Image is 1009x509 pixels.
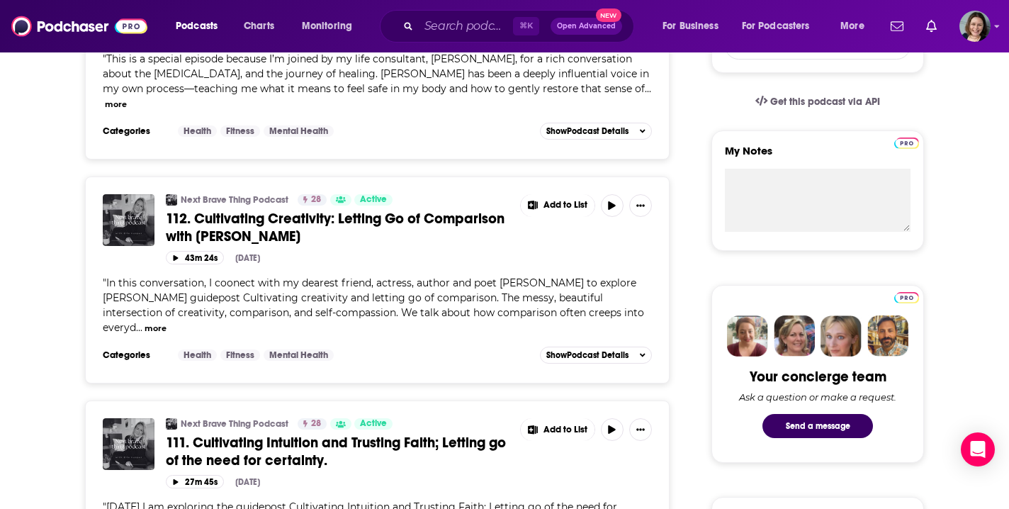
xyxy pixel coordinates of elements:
[145,323,167,335] button: more
[181,194,288,206] a: Next Brave Thing Podcast
[762,414,873,438] button: Send a message
[867,315,908,357] img: Jon Profile
[181,418,288,430] a: Next Brave Thing Podcast
[521,194,594,217] button: Show More Button
[103,125,167,137] h3: Categories
[166,251,224,264] button: 43m 24s
[513,17,539,35] span: ⌘ K
[103,194,154,246] img: 112. Cultivating Creativity: Letting Go of Comparison with Dr. Amy Leigh Wicks
[11,13,147,40] img: Podchaser - Follow, Share and Rate Podcasts
[235,253,260,263] div: [DATE]
[540,347,652,364] button: ShowPodcast Details
[739,391,896,403] div: Ask a question or make a request.
[419,15,513,38] input: Search podcasts, credits, & more...
[629,418,652,441] button: Show More Button
[750,368,886,386] div: Your concierge team
[546,350,628,360] span: Show Podcast Details
[894,290,919,303] a: Pro website
[235,477,260,487] div: [DATE]
[220,349,260,361] a: Fitness
[596,9,621,22] span: New
[360,417,387,431] span: Active
[959,11,991,42] button: Show profile menu
[354,194,393,206] a: Active
[645,82,651,95] span: ...
[894,292,919,303] img: Podchaser Pro
[178,349,217,361] a: Health
[298,418,327,430] a: 28
[244,16,274,36] span: Charts
[311,417,321,431] span: 28
[235,15,283,38] a: Charts
[540,123,652,140] button: ShowPodcast Details
[103,349,167,361] h3: Categories
[840,16,864,36] span: More
[725,144,911,169] label: My Notes
[557,23,616,30] span: Open Advanced
[653,15,736,38] button: open menu
[103,418,154,470] img: 111. Cultivating Intuition and Trusting Faith; Letting go of the need for certainty.
[166,418,177,430] img: Next Brave Thing Podcast
[961,432,995,466] div: Open Intercom Messenger
[774,315,815,357] img: Barbara Profile
[551,18,622,35] button: Open AdvancedNew
[103,276,644,334] span: In this conversation, I coonect with my dearest friend, actress, author and poet [PERSON_NAME] to...
[360,193,387,207] span: Active
[166,194,177,206] img: Next Brave Thing Podcast
[727,315,768,357] img: Sydney Profile
[264,125,334,137] a: Mental Health
[733,15,830,38] button: open menu
[770,96,880,108] span: Get this podcast via API
[166,15,236,38] button: open menu
[894,138,919,149] img: Podchaser Pro
[742,16,810,36] span: For Podcasters
[959,11,991,42] span: Logged in as micglogovac
[354,418,393,430] a: Active
[166,434,510,469] a: 111. Cultivating Intuition and Trusting Faith; Letting go of the need for certainty.
[920,14,942,38] a: Show notifications dropdown
[393,10,648,43] div: Search podcasts, credits, & more...
[166,210,504,245] span: 112. Cultivating Creativity: Letting Go of Comparison with [PERSON_NAME]
[178,125,217,137] a: Health
[629,194,652,217] button: Show More Button
[885,14,909,38] a: Show notifications dropdown
[103,52,649,95] span: "
[521,418,594,441] button: Show More Button
[166,434,506,469] span: 111. Cultivating Intuition and Trusting Faith; Letting go of the need for certainty.
[302,16,352,36] span: Monitoring
[821,315,862,357] img: Jules Profile
[543,425,587,435] span: Add to List
[546,126,628,136] span: Show Podcast Details
[166,475,224,488] button: 27m 45s
[166,210,510,245] a: 112. Cultivating Creativity: Letting Go of Comparison with [PERSON_NAME]
[103,52,649,95] span: This is a special episode because I’m joined by my life consultant, [PERSON_NAME], for a rich con...
[292,15,371,38] button: open menu
[176,16,218,36] span: Podcasts
[830,15,882,38] button: open menu
[136,321,142,334] span: ...
[744,84,891,119] a: Get this podcast via API
[298,194,327,206] a: 28
[959,11,991,42] img: User Profile
[103,276,644,334] span: "
[894,135,919,149] a: Pro website
[543,200,587,211] span: Add to List
[105,99,127,111] button: more
[663,16,718,36] span: For Business
[311,193,321,207] span: 28
[264,349,334,361] a: Mental Health
[220,125,260,137] a: Fitness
